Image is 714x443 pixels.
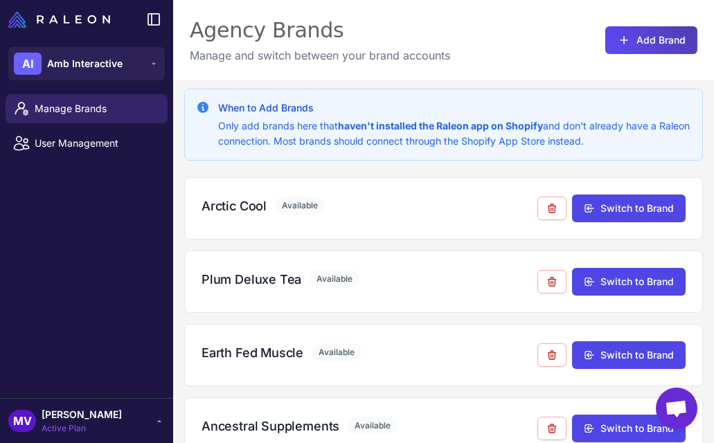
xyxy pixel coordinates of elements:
[47,56,123,71] span: Amb Interactive
[572,268,686,296] button: Switch to Brand
[42,407,122,422] span: [PERSON_NAME]
[572,415,686,442] button: Switch to Brand
[35,136,157,151] span: User Management
[8,11,110,28] img: Raleon Logo
[537,417,566,440] button: Remove from agency
[537,197,566,220] button: Remove from agency
[202,270,301,289] h3: Plum Deluxe Tea
[6,129,168,158] a: User Management
[218,100,691,116] h3: When to Add Brands
[190,47,450,64] p: Manage and switch between your brand accounts
[35,101,157,116] span: Manage Brands
[605,26,697,54] button: Add Brand
[202,197,267,215] h3: Arctic Cool
[537,343,566,367] button: Remove from agency
[572,195,686,222] button: Switch to Brand
[338,120,543,132] strong: haven't installed the Raleon app on Shopify
[572,341,686,369] button: Switch to Brand
[202,417,339,435] h3: Ancestral Supplements
[8,47,165,80] button: AIAmb Interactive
[6,94,168,123] a: Manage Brands
[8,11,116,28] a: Raleon Logo
[202,343,303,362] h3: Earth Fed Muscle
[656,388,697,429] div: Open chat
[312,343,362,361] span: Available
[42,422,122,435] span: Active Plan
[275,197,325,215] span: Available
[190,17,450,44] div: Agency Brands
[8,410,36,432] div: MV
[310,270,359,288] span: Available
[218,118,691,149] p: Only add brands here that and don't already have a Raleon connection. Most brands should connect ...
[537,270,566,293] button: Remove from agency
[348,417,398,435] span: Available
[14,53,42,75] div: AI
